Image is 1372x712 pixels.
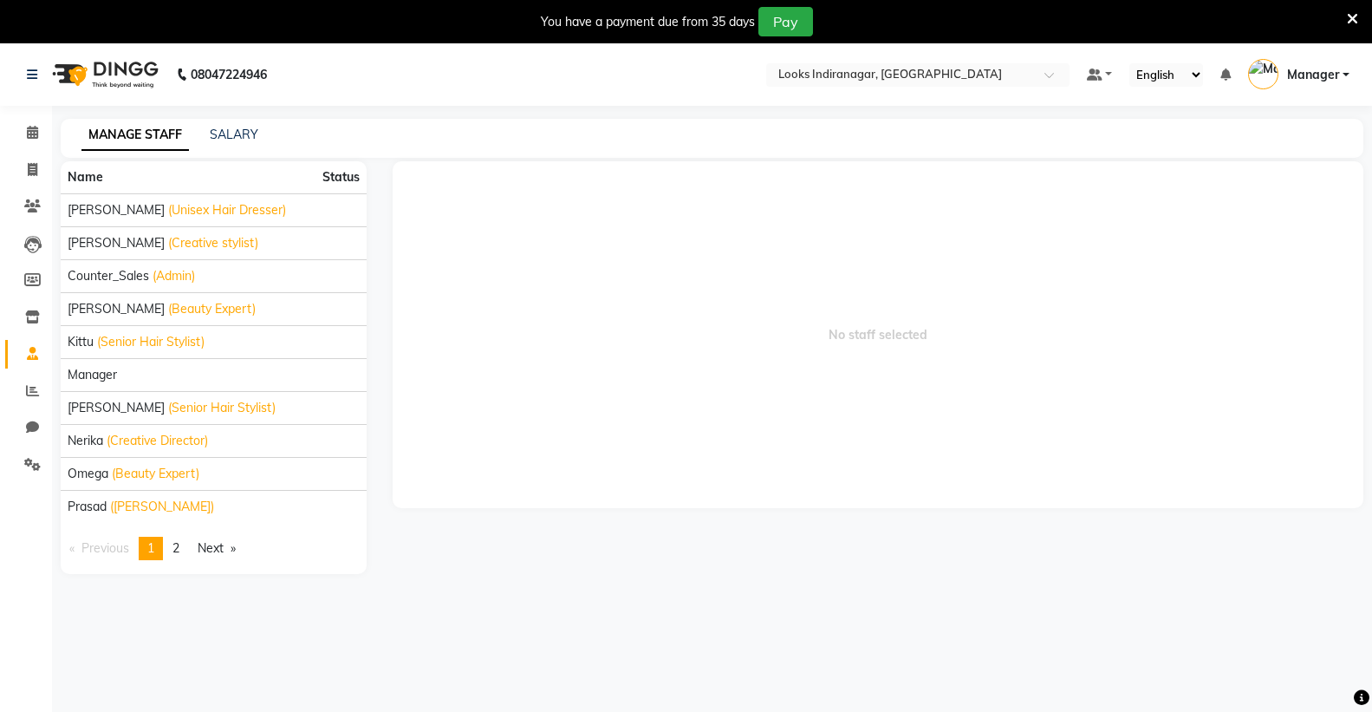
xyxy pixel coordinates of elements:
[172,540,179,556] span: 2
[107,432,208,450] span: (Creative Director)
[168,399,276,417] span: (Senior Hair Stylist)
[68,498,107,516] span: Prasad
[61,537,367,560] nav: Pagination
[44,50,163,99] img: logo
[97,333,205,351] span: (Senior Hair Stylist)
[189,537,244,560] a: Next
[68,169,103,185] span: Name
[68,267,149,285] span: Counter_Sales
[68,333,94,351] span: Kittu
[168,201,286,219] span: (Unisex Hair Dresser)
[68,201,165,219] span: [PERSON_NAME]
[168,300,256,318] span: (Beauty Expert)
[191,50,267,99] b: 08047224946
[1248,59,1278,89] img: Manager
[68,399,165,417] span: [PERSON_NAME]
[322,168,360,186] span: Status
[168,234,258,252] span: (Creative stylist)
[210,127,258,142] a: SALARY
[68,234,165,252] span: [PERSON_NAME]
[68,366,117,384] span: Manager
[81,540,129,556] span: Previous
[1287,66,1339,84] span: Manager
[68,432,103,450] span: Nerika
[68,300,165,318] span: [PERSON_NAME]
[68,465,108,483] span: Omega
[758,7,813,36] button: Pay
[81,120,189,151] a: MANAGE STAFF
[153,267,195,285] span: (Admin)
[541,13,755,31] div: You have a payment due from 35 days
[110,498,214,516] span: ([PERSON_NAME])
[112,465,199,483] span: (Beauty Expert)
[393,161,1363,508] span: No staff selected
[147,540,154,556] span: 1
